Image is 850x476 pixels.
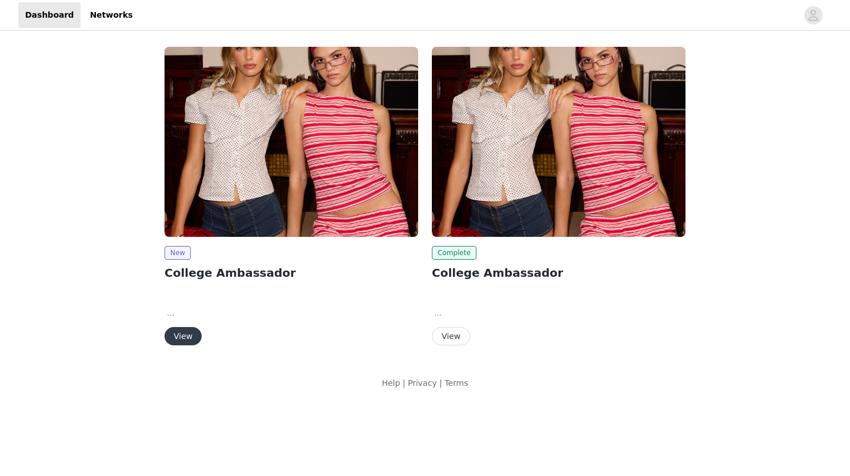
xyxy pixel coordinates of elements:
[83,2,139,28] a: Networks
[165,47,418,237] img: Edikted
[165,332,202,341] a: View
[432,246,476,260] span: Complete
[808,6,819,25] div: avatar
[18,2,81,28] a: Dashboard
[439,378,442,388] span: |
[165,327,202,345] button: View
[165,264,418,281] h2: College Ambassador
[432,327,470,345] button: View
[382,378,400,388] a: Help
[408,378,437,388] a: Privacy
[432,332,470,341] a: View
[432,47,685,237] img: Edikted
[444,378,468,388] a: Terms
[432,264,685,281] h2: College Ambassador
[165,246,191,260] span: New
[403,378,406,388] span: |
